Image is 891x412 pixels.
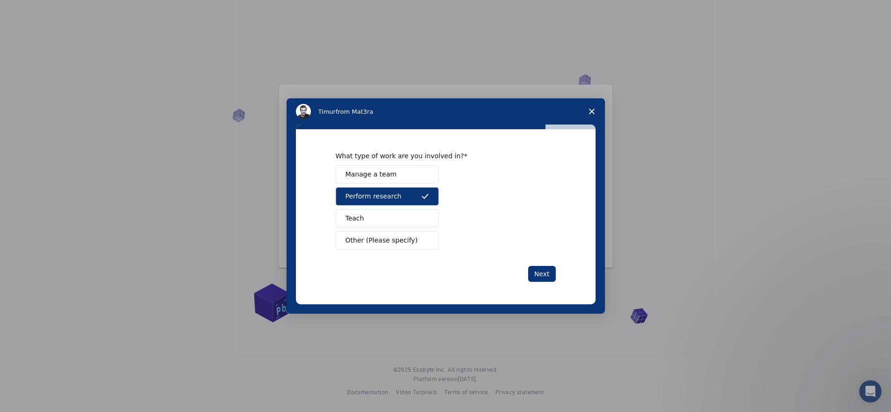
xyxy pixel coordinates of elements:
span: Support [19,7,52,15]
span: Manage a team [346,169,397,179]
span: Other (Please specify) [346,235,418,245]
button: Perform research [336,187,439,206]
button: Teach [336,209,439,228]
button: Next [528,266,556,282]
span: Timur [318,108,336,115]
span: Teach [346,213,364,223]
img: Profile image for Timur [296,104,311,119]
span: from Mat3ra [336,108,373,115]
span: Close survey [579,98,605,125]
button: Other (Please specify) [336,231,439,250]
button: Manage a team [336,165,439,184]
div: What type of work are you involved in? [336,152,542,160]
span: Perform research [346,191,402,201]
